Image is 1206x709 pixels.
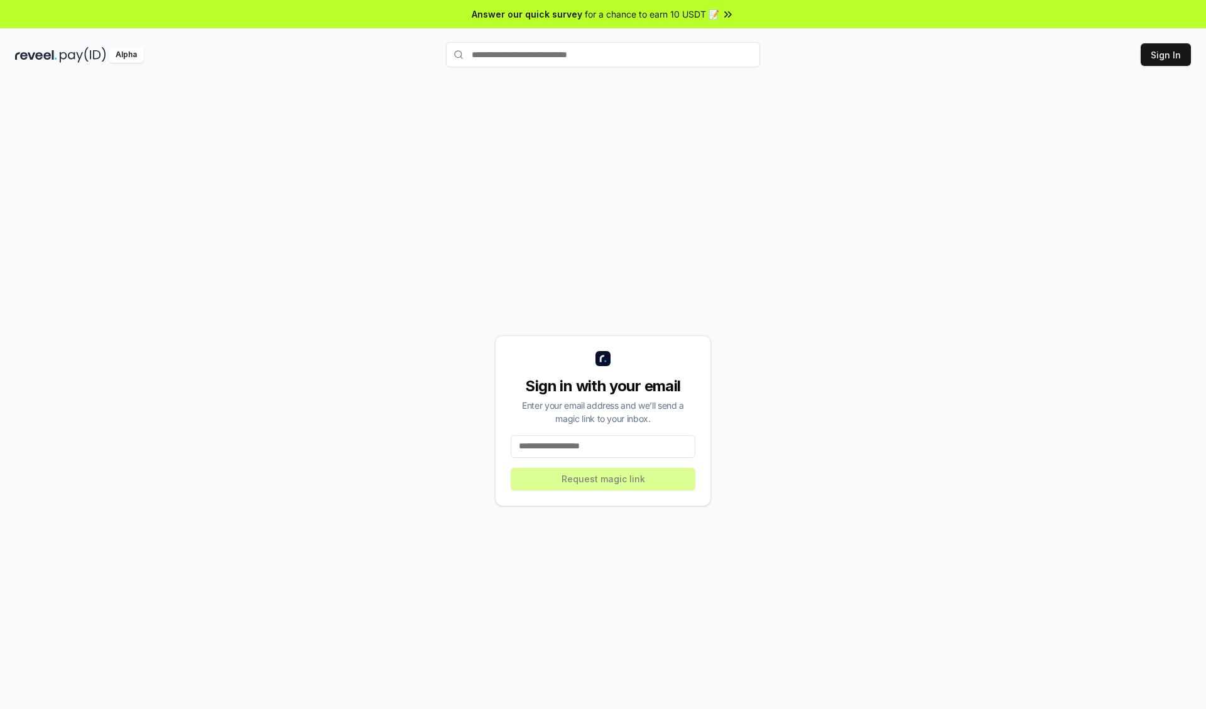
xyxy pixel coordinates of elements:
span: Answer our quick survey [472,8,582,21]
div: Alpha [109,47,144,63]
div: Sign in with your email [511,376,695,396]
button: Sign In [1141,43,1191,66]
span: for a chance to earn 10 USDT 📝 [585,8,719,21]
div: Enter your email address and we’ll send a magic link to your inbox. [511,399,695,425]
img: pay_id [60,47,106,63]
img: reveel_dark [15,47,57,63]
img: logo_small [595,351,611,366]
